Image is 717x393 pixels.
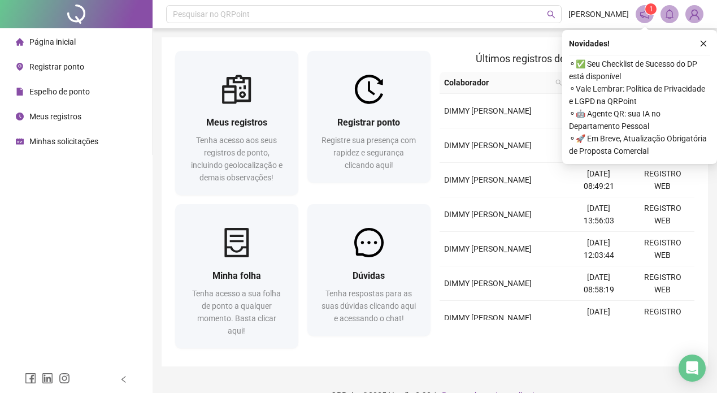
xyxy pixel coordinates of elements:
span: bell [664,9,675,19]
td: REGISTRO WEB [631,266,694,301]
span: home [16,38,24,46]
span: file [16,88,24,96]
span: Registrar ponto [29,62,84,71]
span: instagram [59,373,70,384]
span: clock-circle [16,113,24,120]
td: REGISTRO WEB [631,197,694,232]
span: Tenha acesso a sua folha de ponto a qualquer momento. Basta clicar aqui! [192,289,281,335]
td: [DATE] 18:30:48 [567,301,631,335]
span: DIMMY [PERSON_NAME] [444,141,532,150]
span: schedule [16,137,24,145]
span: notification [640,9,650,19]
span: Últimos registros de ponto sincronizados [476,53,658,64]
span: Novidades ! [569,37,610,50]
span: Página inicial [29,37,76,46]
span: DIMMY [PERSON_NAME] [444,210,532,219]
td: REGISTRO WEB [631,232,694,266]
span: left [120,375,128,383]
span: DIMMY [PERSON_NAME] [444,244,532,253]
span: linkedin [42,373,53,384]
a: Registrar pontoRegistre sua presença com rapidez e segurança clicando aqui! [307,51,431,183]
span: Registre sua presença com rapidez e segurança clicando aqui! [321,136,416,170]
img: 83767 [686,6,703,23]
span: close [699,40,707,47]
span: Colaborador [444,76,551,89]
span: ⚬ 🤖 Agente QR: sua IA no Departamento Pessoal [569,107,710,132]
span: Registrar ponto [337,117,400,128]
span: DIMMY [PERSON_NAME] [444,175,532,184]
span: Meus registros [29,112,81,121]
span: search [547,10,555,19]
a: Meus registrosTenha acesso aos seus registros de ponto, incluindo geolocalização e demais observa... [175,51,298,195]
span: Minha folha [212,270,261,281]
span: 1 [649,5,653,13]
sup: 1 [645,3,657,15]
td: REGISTRO WEB [631,163,694,197]
span: DIMMY [PERSON_NAME] [444,106,532,115]
span: search [555,79,562,86]
span: DIMMY [PERSON_NAME] [444,279,532,288]
td: [DATE] 12:03:44 [567,232,631,266]
span: ⚬ ✅ Seu Checklist de Sucesso do DP está disponível [569,58,710,83]
td: REGISTRO WEB [631,301,694,335]
span: Espelho de ponto [29,87,90,96]
span: [PERSON_NAME] [568,8,629,20]
td: [DATE] 08:58:19 [567,266,631,301]
span: facebook [25,373,36,384]
span: search [553,74,564,91]
span: Tenha respostas para as suas dúvidas clicando aqui e acessando o chat! [321,289,416,323]
span: ⚬ Vale Lembrar: Política de Privacidade e LGPD na QRPoint [569,83,710,107]
span: Tenha acesso aos seus registros de ponto, incluindo geolocalização e demais observações! [191,136,283,182]
span: DIMMY [PERSON_NAME] [444,313,532,322]
a: DúvidasTenha respostas para as suas dúvidas clicando aqui e acessando o chat! [307,204,431,336]
span: Dúvidas [353,270,385,281]
td: [DATE] 08:49:21 [567,163,631,197]
a: Minha folhaTenha acesso a sua folha de ponto a qualquer momento. Basta clicar aqui! [175,204,298,348]
span: environment [16,63,24,71]
span: Meus registros [206,117,267,128]
span: Minhas solicitações [29,137,98,146]
div: Open Intercom Messenger [679,355,706,382]
span: ⚬ 🚀 Em Breve, Atualização Obrigatória de Proposta Comercial [569,132,710,157]
td: [DATE] 13:56:03 [567,197,631,232]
